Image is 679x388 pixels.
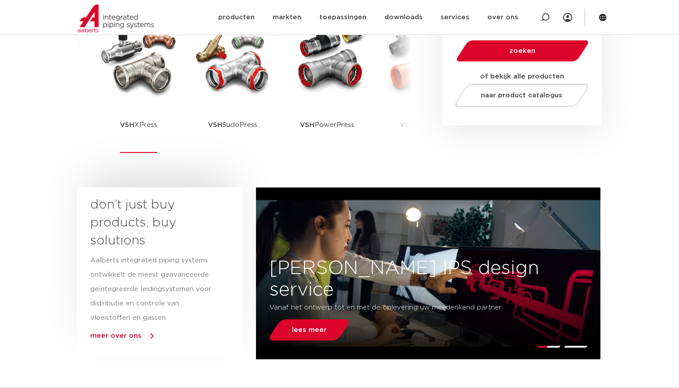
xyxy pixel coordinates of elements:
[208,122,222,128] strong: VSH
[480,48,565,54] span: zoeken
[120,122,134,128] strong: VSH
[564,346,588,348] li: Page dot 2
[292,327,326,333] span: lees meer
[90,253,212,325] p: Aalberts integrated piping systems ontwikkelt de meest geavanceerde geïntegreerde leidingsystemen...
[400,122,414,128] strong: VSH
[269,301,533,315] p: Vanaf het ontwerp tot en met de oplevering uw meedenkend partner
[300,122,314,128] strong: VSH
[208,97,257,153] p: SudoPress
[267,319,351,340] a: lees meer
[300,97,354,153] p: PowerPress
[287,16,367,153] a: VSHPowerPress
[120,97,157,153] p: XPress
[192,16,273,153] a: VSHSudoPress
[256,257,600,301] h3: [PERSON_NAME] IPS design service
[90,332,141,339] a: meer over ons
[381,16,462,153] a: VSHShurjoint
[400,97,443,153] p: Shurjoint
[480,73,564,80] strong: of bekijk alle producten
[537,346,561,348] li: Page dot 1
[98,16,179,153] a: VSHXPress
[481,92,563,99] span: naar product catalogus
[453,39,592,62] button: zoeken
[453,84,591,107] a: naar product catalogus
[90,196,212,250] h3: don’t just buy products, buy solutions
